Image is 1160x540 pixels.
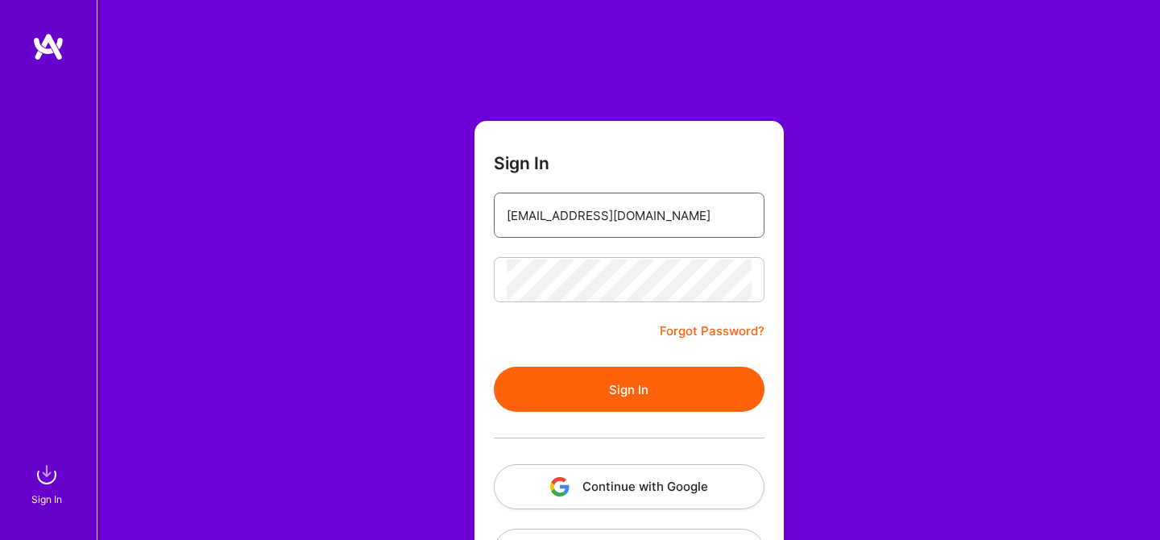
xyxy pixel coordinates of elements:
[507,195,752,236] input: Email...
[494,367,764,412] button: Sign In
[550,477,570,496] img: icon
[660,322,764,341] a: Forgot Password?
[494,153,549,173] h3: Sign In
[32,32,64,61] img: logo
[34,459,63,508] a: sign inSign In
[494,464,764,509] button: Continue with Google
[31,459,63,491] img: sign in
[31,491,62,508] div: Sign In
